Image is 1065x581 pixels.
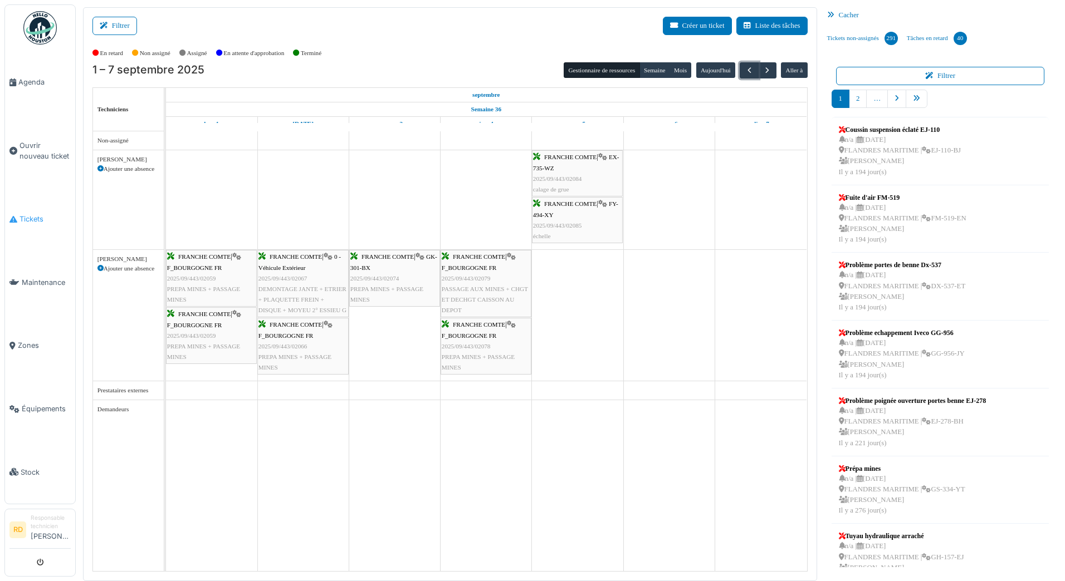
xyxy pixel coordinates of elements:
[178,253,231,260] span: FRANCHE COMTE
[839,474,965,516] div: n/a | [DATE] FLANDRES MARITIME | GS-334-YT [PERSON_NAME] Il y a 276 jour(s)
[258,343,307,349] span: 2025/09/443/02066
[5,440,75,504] a: Stock
[954,32,967,45] div: 40
[839,193,966,203] div: Fuite d'air FM-519
[750,117,772,131] a: 7 septembre 2025
[533,200,618,218] span: FY-494-XY
[97,136,159,145] div: Non-assigné
[167,285,240,303] span: PREPA MINES + PASSAGE MINES
[167,332,216,339] span: 2025/09/443/02059
[839,260,966,270] div: Problème portes de benne Dx-537
[663,17,732,35] button: Créer un ticket
[839,464,965,474] div: Prépa mines
[696,62,735,78] button: Aujourd'hui
[9,521,26,538] li: RD
[270,253,322,260] span: FRANCHE COMTE
[740,62,758,78] button: Précédent
[442,252,530,316] div: |
[567,117,588,131] a: 5 septembre 2025
[92,63,204,77] h2: 1 – 7 septembre 2025
[885,32,898,45] div: 291
[758,62,776,78] button: Suivant
[350,275,399,282] span: 2025/09/443/02074
[470,88,503,102] a: 1 septembre 2025
[442,353,515,371] span: PREPA MINES + PASSAGE MINES
[442,343,491,349] span: 2025/09/443/02078
[18,340,71,351] span: Zones
[839,135,961,178] div: n/a | [DATE] FLANDRES MARITIME | EJ-110-BJ [PERSON_NAME] Il y a 194 jour(s)
[258,285,346,313] span: DEMONTAGE JANTE + ETRIER + PLAQUETTE FREIN + DISQUE + MOYEU 2° ESSIEU G
[781,62,807,78] button: Aller à
[836,190,969,248] a: Fuite d'air FM-519 n/a |[DATE] FLANDRES MARITIME |FM-519-EN [PERSON_NAME]Il y a 194 jour(s)
[5,314,75,377] a: Zones
[258,253,341,270] span: 0 - Véhicule Extérieur
[258,332,314,339] span: F_BOURGOGNE FR
[178,311,231,317] span: FRANCHE COMTE
[836,461,968,519] a: Prépa mines n/a |[DATE] FLANDRES MARITIME |GS-334-YT [PERSON_NAME]Il y a 276 jour(s)
[544,154,597,160] span: FRANCHE COMTE
[533,186,569,193] span: calage de grue
[839,125,961,135] div: Coussin suspension éclaté EJ-110
[167,343,240,360] span: PREPA MINES + PASSAGE MINES
[31,514,71,531] div: Responsable technicien
[350,253,437,270] span: GK-301-BX
[5,51,75,114] a: Agenda
[258,275,307,282] span: 2025/09/443/02067
[533,154,619,171] span: EX-735-WZ
[836,67,1045,85] button: Filtrer
[9,514,71,549] a: RD Responsable technicien[PERSON_NAME]
[97,264,159,273] div: Ajouter une absence
[839,338,965,381] div: n/a | [DATE] FLANDRES MARITIME | GG-956-JY [PERSON_NAME] Il y a 194 jour(s)
[836,122,964,180] a: Coussin suspension éclaté EJ-110 n/a |[DATE] FLANDRES MARITIME |EJ-110-BJ [PERSON_NAME]Il y a 194...
[442,285,528,313] span: PASSAGE AUX MINES + CHGT ET DECHGT CAISSON AU DEPOT
[442,264,497,271] span: F_BOURGOGNE FR
[839,396,986,406] div: Problème poignée ouverture portes benne EJ-278
[5,251,75,314] a: Maintenance
[167,309,256,362] div: |
[836,257,969,316] a: Problème portes de benne Dx-537 n/a |[DATE] FLANDRES MARITIME |DX-537-ET [PERSON_NAME]Il y a 194 ...
[187,48,207,58] label: Assigné
[301,48,321,58] label: Terminé
[453,321,505,328] span: FRANCHE COMTE
[849,90,867,108] a: 2
[21,467,71,477] span: Stock
[167,322,222,328] span: F_BOURGOGNE FR
[839,270,966,313] div: n/a | [DATE] FLANDRES MARITIME | DX-537-ET [PERSON_NAME] Il y a 194 jour(s)
[533,222,582,229] span: 2025/09/443/02085
[736,17,808,35] button: Liste des tâches
[839,531,964,541] div: Tuyau hydraulique arraché
[23,11,57,45] img: Badge_color-CXgf-gQk.svg
[5,114,75,188] a: Ouvrir nouveau ticket
[167,252,256,305] div: |
[92,17,137,35] button: Filtrer
[533,199,622,242] div: |
[839,203,966,245] div: n/a | [DATE] FLANDRES MARITIME | FM-519-EN [PERSON_NAME] Il y a 194 jour(s)
[22,403,71,414] span: Équipements
[97,386,159,395] div: Prestataires externes
[361,253,414,260] span: FRANCHE COMTE
[639,62,670,78] button: Semaine
[658,117,680,131] a: 6 septembre 2025
[442,332,497,339] span: F_BOURGOGNE FR
[832,90,1049,117] nav: pager
[453,253,505,260] span: FRANCHE COMTE
[258,353,331,371] span: PREPA MINES + PASSAGE MINES
[258,319,348,373] div: |
[97,164,159,174] div: Ajouter une absence
[5,188,75,251] a: Tickets
[839,328,965,338] div: Problème echappement Iveco GG-956
[442,319,530,373] div: |
[350,252,439,305] div: |
[670,62,692,78] button: Mois
[19,140,71,161] span: Ouvrir nouveau ticket
[533,233,551,239] span: échelle
[167,275,216,282] span: 2025/09/443/02059
[167,264,222,271] span: F_BOURGOGNE FR
[866,90,888,108] a: …
[442,275,491,282] span: 2025/09/443/02079
[823,7,1058,23] div: Cacher
[31,514,71,546] li: [PERSON_NAME]
[823,23,902,53] a: Tickets non-assignés
[564,62,639,78] button: Gestionnaire de ressources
